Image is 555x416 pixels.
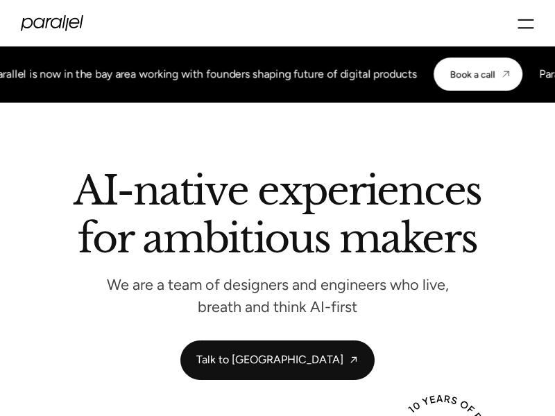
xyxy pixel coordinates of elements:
p: We are a team of designers and engineers who live, breath and think AI-first [83,279,472,312]
a: home [21,15,83,31]
img: CTA arrow image [500,69,511,80]
div: Book a call [450,69,495,80]
h2: AI-native experiences for ambitious makers [14,172,541,263]
div: menu [518,11,534,35]
a: Book a call [434,58,522,91]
